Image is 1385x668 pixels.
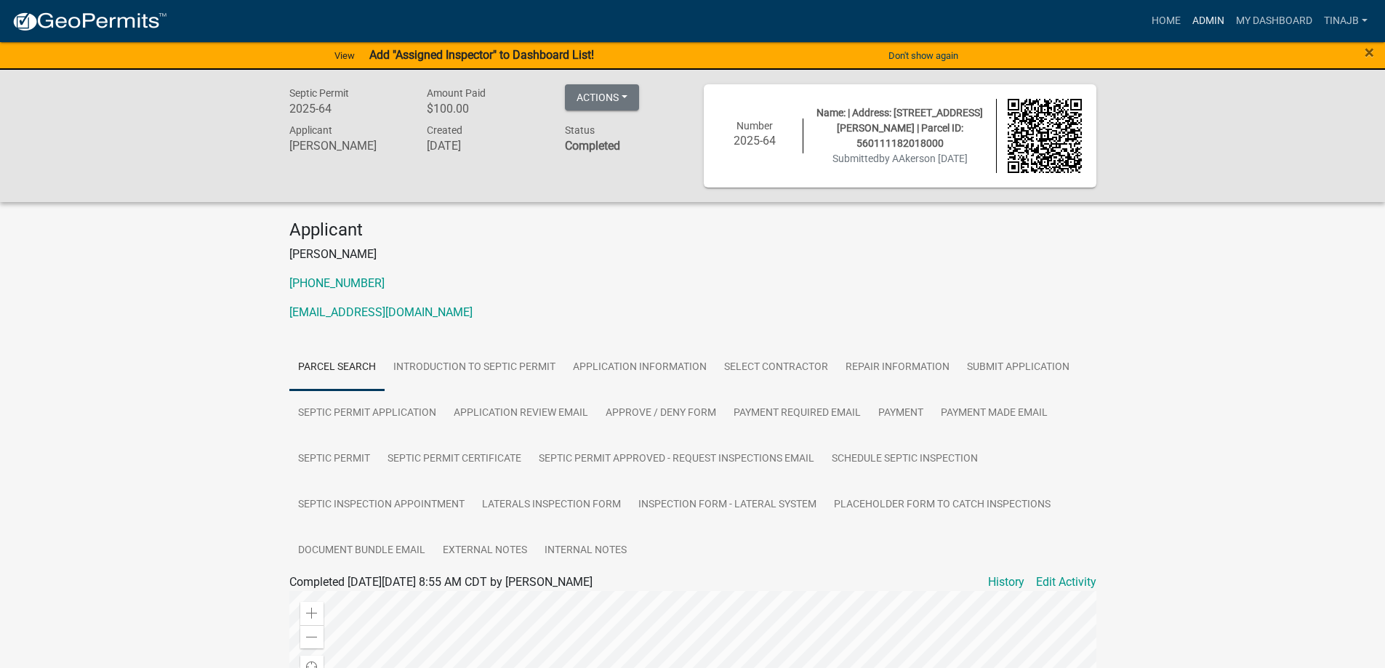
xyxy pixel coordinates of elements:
[289,276,385,290] a: [PHONE_NUMBER]
[427,139,543,153] h6: [DATE]
[837,345,958,391] a: Repair Information
[427,102,543,116] h6: $100.00
[385,345,564,391] a: Introduction to Septic Permit
[823,436,987,483] a: Schedule Septic Inspection
[565,124,595,136] span: Status
[715,345,837,391] a: Select contractor
[597,390,725,437] a: Approve / Deny Form
[832,153,968,164] span: Submitted on [DATE]
[1318,7,1373,35] a: Tinajb
[1365,44,1374,61] button: Close
[725,390,870,437] a: Payment Required Email
[1365,42,1374,63] span: ×
[289,102,406,116] h6: 2025-64
[530,436,823,483] a: Septic Permit Approved - Request Inspections Email
[289,436,379,483] a: Septic Permit
[289,528,434,574] a: Document Bundle Email
[289,482,473,528] a: Septic Inspection Appointment
[289,390,445,437] a: Septic Permit Application
[379,436,530,483] a: Septic Permit Certificate
[289,139,406,153] h6: [PERSON_NAME]
[1187,7,1230,35] a: Admin
[825,482,1059,528] a: Placeholder Form to Catch Inspections
[1230,7,1318,35] a: My Dashboard
[1036,574,1096,591] a: Edit Activity
[289,575,593,589] span: Completed [DATE][DATE] 8:55 AM CDT by [PERSON_NAME]
[816,107,983,149] span: Name: | Address: [STREET_ADDRESS][PERSON_NAME] | Parcel ID: 560111182018000
[369,48,594,62] strong: Add "Assigned Inspector" to Dashboard List!
[300,625,324,648] div: Zoom out
[565,139,620,153] strong: Completed
[536,528,635,574] a: Internal Notes
[300,602,324,625] div: Zoom in
[445,390,597,437] a: Application review email
[883,44,964,68] button: Don't show again
[564,345,715,391] a: Application Information
[289,124,332,136] span: Applicant
[1008,99,1082,173] img: QR code
[434,528,536,574] a: External Notes
[870,390,932,437] a: Payment
[289,87,349,99] span: Septic Permit
[473,482,630,528] a: Laterals Inspection Form
[1146,7,1187,35] a: Home
[289,345,385,391] a: Parcel search
[427,124,462,136] span: Created
[289,246,1096,263] p: [PERSON_NAME]
[427,87,486,99] span: Amount Paid
[565,84,639,110] button: Actions
[736,120,773,132] span: Number
[958,345,1078,391] a: Submit Application
[289,305,473,319] a: [EMAIL_ADDRESS][DOMAIN_NAME]
[630,482,825,528] a: Inspection Form - Lateral System
[988,574,1024,591] a: History
[879,153,924,164] span: by AAkers
[718,134,792,148] h6: 2025-64
[932,390,1056,437] a: Payment Made Email
[329,44,361,68] a: View
[289,220,1096,241] h4: Applicant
